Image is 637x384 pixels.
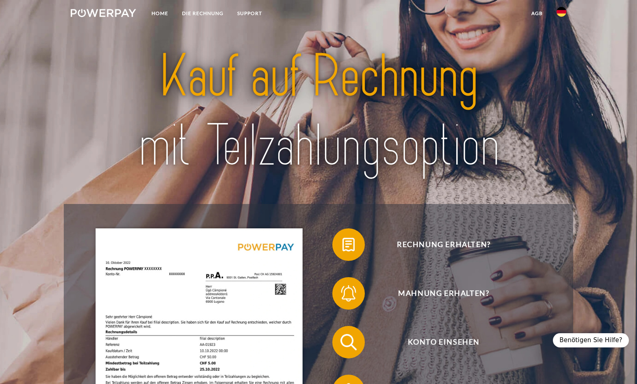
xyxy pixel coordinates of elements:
button: Konto einsehen [332,326,544,358]
div: Benötigen Sie Hilfe? [553,333,629,347]
a: Home [145,6,175,21]
span: Mahnung erhalten? [344,277,543,310]
a: SUPPORT [230,6,269,21]
button: Mahnung erhalten? [332,277,544,310]
img: qb_bell.svg [338,283,359,304]
a: DIE RECHNUNG [175,6,230,21]
button: Rechnung erhalten? [332,228,544,261]
a: agb [524,6,550,21]
img: logo-powerpay-white.svg [71,9,136,17]
img: title-powerpay_de.svg [95,39,542,184]
span: Konto einsehen [344,326,543,358]
img: qb_bill.svg [338,234,359,255]
img: de [557,7,566,17]
iframe: Schaltfläche zum Öffnen des Messaging-Fensters [604,351,630,377]
span: Rechnung erhalten? [344,228,543,261]
img: qb_search.svg [338,332,359,352]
